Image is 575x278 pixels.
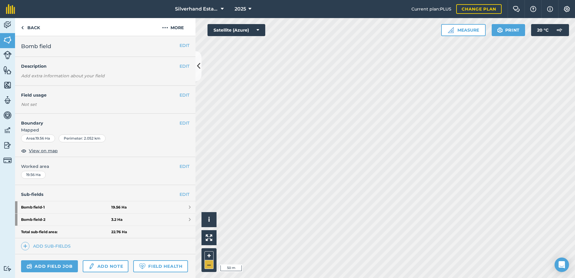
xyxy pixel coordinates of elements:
a: Bomb field-119.56 Ha [15,201,195,213]
img: svg+xml;base64,PD94bWwgdmVyc2lvbj0iMS4wIiBlbmNvZGluZz0idXRmLTgiPz4KPCEtLSBHZW5lcmF0b3I6IEFkb2JlIE... [3,266,12,271]
img: svg+xml;base64,PD94bWwgdmVyc2lvbj0iMS4wIiBlbmNvZGluZz0idXRmLTgiPz4KPCEtLSBHZW5lcmF0b3I6IEFkb2JlIE... [3,20,12,29]
a: Add sub-fields [21,242,73,250]
div: Open Intercom Messenger [555,258,569,272]
button: Measure [441,24,486,36]
strong: Bomb field - 1 [21,201,111,213]
button: EDIT [180,92,189,98]
img: svg+xml;base64,PD94bWwgdmVyc2lvbj0iMS4wIiBlbmNvZGluZz0idXRmLTgiPz4KPCEtLSBHZW5lcmF0b3I6IEFkb2JlIE... [3,141,12,150]
img: fieldmargin Logo [6,4,15,14]
span: Mapped [15,127,195,133]
a: Add note [83,260,128,272]
img: svg+xml;base64,PD94bWwgdmVyc2lvbj0iMS4wIiBlbmNvZGluZz0idXRmLTgiPz4KPCEtLSBHZW5lcmF0b3I6IEFkb2JlIE... [3,111,12,120]
span: View on map [29,147,58,154]
strong: 3.2 Ha [111,217,122,222]
button: EDIT [180,42,189,49]
img: Two speech bubbles overlapping with the left bubble in the forefront [513,6,520,12]
strong: Total sub-field area: [21,230,111,234]
div: Not set [21,101,189,107]
em: Add extra information about your field [21,73,105,79]
span: 20 ° C [537,24,549,36]
button: i [201,212,217,227]
img: svg+xml;base64,PD94bWwgdmVyc2lvbj0iMS4wIiBlbmNvZGluZz0idXRmLTgiPz4KPCEtLSBHZW5lcmF0b3I6IEFkb2JlIE... [3,156,12,165]
button: – [204,260,214,269]
button: EDIT [180,120,189,126]
img: svg+xml;base64,PD94bWwgdmVyc2lvbj0iMS4wIiBlbmNvZGluZz0idXRmLTgiPz4KPCEtLSBHZW5lcmF0b3I6IEFkb2JlIE... [26,263,32,270]
img: A question mark icon [530,6,537,12]
img: svg+xml;base64,PD94bWwgdmVyc2lvbj0iMS4wIiBlbmNvZGluZz0idXRmLTgiPz4KPCEtLSBHZW5lcmF0b3I6IEFkb2JlIE... [3,96,12,105]
strong: 19.56 Ha [111,205,127,210]
img: svg+xml;base64,PD94bWwgdmVyc2lvbj0iMS4wIiBlbmNvZGluZz0idXRmLTgiPz4KPCEtLSBHZW5lcmF0b3I6IEFkb2JlIE... [553,24,565,36]
button: Print [492,24,525,36]
div: Area : 19.56 Ha [21,134,55,142]
div: 19.56 Ha [21,171,46,179]
img: svg+xml;base64,PHN2ZyB4bWxucz0iaHR0cDovL3d3dy53My5vcmcvMjAwMC9zdmciIHdpZHRoPSI1NiIgaGVpZ2h0PSI2MC... [3,36,12,45]
h4: Description [21,63,189,69]
a: Change plan [456,4,502,14]
span: i [208,216,210,223]
span: Silverhand Estate [175,5,218,13]
h4: Boundary [15,114,180,126]
button: View on map [21,147,58,154]
strong: 22.76 Ha [111,230,127,234]
img: svg+xml;base64,PHN2ZyB4bWxucz0iaHR0cDovL3d3dy53My5vcmcvMjAwMC9zdmciIHdpZHRoPSIxNyIgaGVpZ2h0PSIxNy... [547,5,553,13]
div: Perimeter : 2.052 km [59,134,106,142]
img: svg+xml;base64,PHN2ZyB4bWxucz0iaHR0cDovL3d3dy53My5vcmcvMjAwMC9zdmciIHdpZHRoPSIxOCIgaGVpZ2h0PSIyNC... [21,147,26,154]
img: svg+xml;base64,PHN2ZyB4bWxucz0iaHR0cDovL3d3dy53My5vcmcvMjAwMC9zdmciIHdpZHRoPSI1NiIgaGVpZ2h0PSI2MC... [3,66,12,75]
a: EDIT [180,191,189,198]
button: EDIT [180,163,189,170]
a: Add field job [21,260,78,272]
img: svg+xml;base64,PHN2ZyB4bWxucz0iaHR0cDovL3d3dy53My5vcmcvMjAwMC9zdmciIHdpZHRoPSI5IiBoZWlnaHQ9IjI0Ii... [21,24,24,31]
img: svg+xml;base64,PD94bWwgdmVyc2lvbj0iMS4wIiBlbmNvZGluZz0idXRmLTgiPz4KPCEtLSBHZW5lcmF0b3I6IEFkb2JlIE... [3,126,12,135]
button: + [204,251,214,260]
a: Back [15,18,46,36]
img: svg+xml;base64,PHN2ZyB4bWxucz0iaHR0cDovL3d3dy53My5vcmcvMjAwMC9zdmciIHdpZHRoPSIxNCIgaGVpZ2h0PSIyNC... [23,242,27,250]
img: svg+xml;base64,PHN2ZyB4bWxucz0iaHR0cDovL3d3dy53My5vcmcvMjAwMC9zdmciIHdpZHRoPSIxOSIgaGVpZ2h0PSIyNC... [497,26,503,34]
a: Bomb field-23.2 Ha [15,214,195,226]
img: A cog icon [563,6,570,12]
img: svg+xml;base64,PHN2ZyB4bWxucz0iaHR0cDovL3d3dy53My5vcmcvMjAwMC9zdmciIHdpZHRoPSI1NiIgaGVpZ2h0PSI2MC... [3,81,12,90]
img: Ruler icon [448,27,454,33]
span: 2025 [235,5,246,13]
img: svg+xml;base64,PD94bWwgdmVyc2lvbj0iMS4wIiBlbmNvZGluZz0idXRmLTgiPz4KPCEtLSBHZW5lcmF0b3I6IEFkb2JlIE... [3,51,12,59]
img: Four arrows, one pointing top left, one top right, one bottom right and the last bottom left [206,234,212,241]
span: Current plan : PLUS [411,6,451,12]
span: Worked area [21,163,189,170]
img: svg+xml;base64,PD94bWwgdmVyc2lvbj0iMS4wIiBlbmNvZGluZz0idXRmLTgiPz4KPCEtLSBHZW5lcmF0b3I6IEFkb2JlIE... [88,263,95,270]
button: EDIT [180,63,189,69]
h4: Sub-fields [15,191,195,198]
span: Bomb field [21,42,51,51]
button: 20 °C [531,24,569,36]
img: svg+xml;base64,PHN2ZyB4bWxucz0iaHR0cDovL3d3dy53My5vcmcvMjAwMC9zdmciIHdpZHRoPSIyMCIgaGVpZ2h0PSIyNC... [162,24,168,31]
strong: Bomb field - 2 [21,214,111,226]
button: Satellite (Azure) [208,24,265,36]
a: Field Health [133,260,188,272]
h4: Field usage [21,92,180,98]
button: More [150,18,195,36]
